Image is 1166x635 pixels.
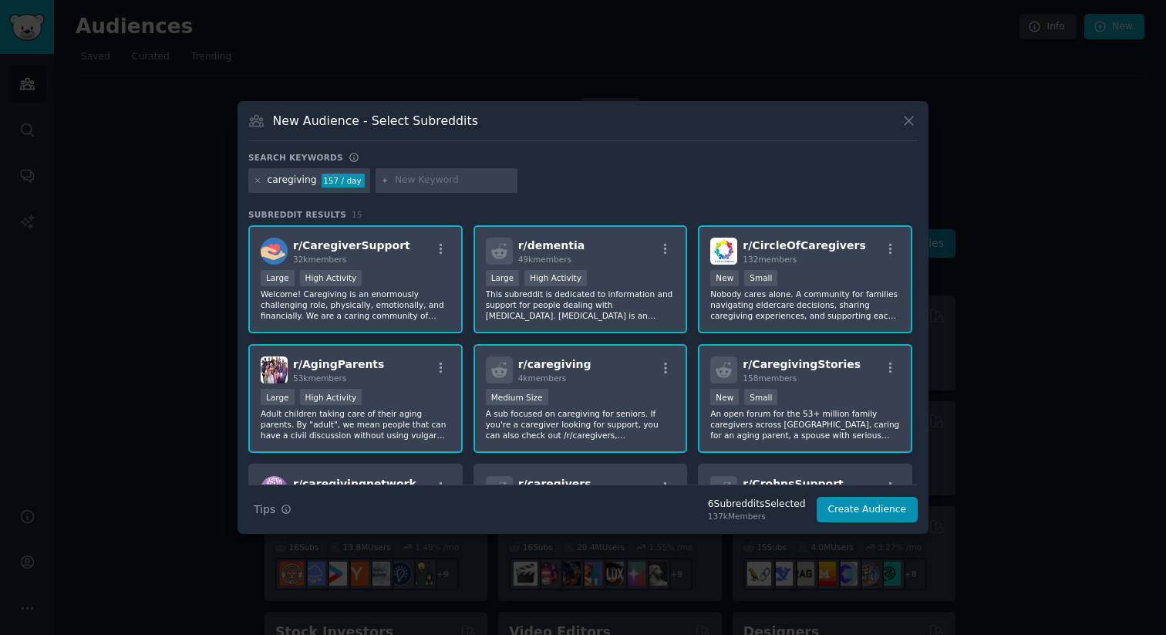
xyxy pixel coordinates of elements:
div: High Activity [300,270,362,286]
p: Adult children taking care of their aging parents. By "adult", we mean people that can have a civ... [261,408,450,441]
p: This subreddit is dedicated to information and support for people dealing with [MEDICAL_DATA]. [M... [486,289,676,321]
img: CircleOfCaregivers [710,238,737,265]
p: Welcome! Caregiving is an enormously challenging role, physically, emotionally, and financially. ... [261,289,450,321]
div: Medium Size [486,389,548,405]
span: Tips [254,502,275,518]
span: 53k members [293,373,346,383]
span: 132 members [743,255,797,264]
div: 157 / day [322,174,365,187]
span: Subreddit Results [248,209,346,220]
span: r/ dementia [518,239,585,252]
div: High Activity [300,389,362,405]
span: r/ caregiving [518,358,591,370]
span: r/ CaregivingStories [743,358,861,370]
span: r/ CircleOfCaregivers [743,239,865,252]
img: CaregiverSupport [261,238,288,265]
span: r/ caregivingnetwork [293,478,416,490]
h3: Search keywords [248,152,343,163]
span: r/ CrohnsSupport [743,478,843,490]
div: Large [261,389,295,405]
button: Create Audience [817,497,918,523]
img: caregivingnetwork [261,476,288,503]
div: Large [261,270,295,286]
div: caregiving [268,174,317,187]
span: 15 [352,210,362,219]
span: 32k members [293,255,346,264]
span: r/ AgingParents [293,358,384,370]
span: 158 members [743,373,797,383]
div: High Activity [524,270,587,286]
p: Nobody cares alone. A community for families navigating eldercare decisions, sharing caregiving e... [710,289,900,321]
p: A sub focused on caregiving for seniors. If you're a caregiver looking for support, you can also ... [486,408,676,441]
div: Large [486,270,520,286]
span: r/ caregivers [518,478,591,490]
h3: New Audience - Select Subreddits [273,113,478,129]
button: Tips [248,496,297,523]
div: New [710,389,739,405]
input: New Keyword [395,174,512,187]
span: 4k members [518,373,567,383]
div: Small [744,389,777,405]
div: 6 Subreddit s Selected [708,498,806,512]
div: Small [744,270,777,286]
img: AgingParents [261,356,288,383]
div: New [710,270,739,286]
span: r/ CaregiverSupport [293,239,410,252]
p: An open forum for the 53+ million family caregivers across [GEOGRAPHIC_DATA], caring for an aging... [710,408,900,441]
div: 137k Members [708,511,806,522]
span: 49k members [518,255,571,264]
